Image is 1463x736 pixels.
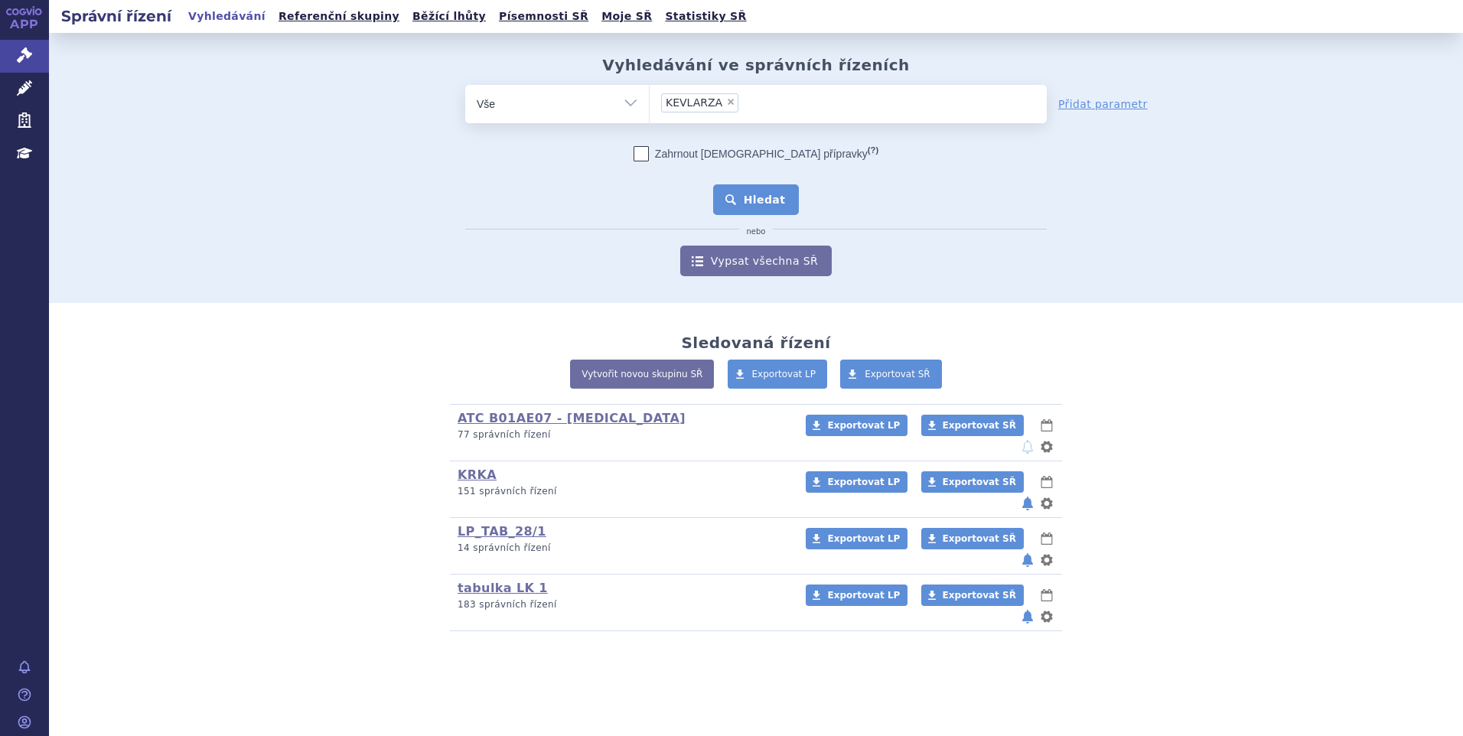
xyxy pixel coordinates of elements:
[840,360,942,389] a: Exportovat SŘ
[1039,586,1054,604] button: lhůty
[806,585,907,606] a: Exportovat LP
[752,369,816,379] span: Exportovat LP
[274,6,404,27] a: Referenční skupiny
[921,471,1024,493] a: Exportovat SŘ
[1039,416,1054,435] button: lhůty
[921,415,1024,436] a: Exportovat SŘ
[1039,438,1054,456] button: nastavení
[868,145,878,155] abbr: (?)
[827,420,900,431] span: Exportovat LP
[458,524,546,539] a: LP_TAB_28/1
[602,56,910,74] h2: Vyhledávání ve správních řízeních
[1020,438,1035,456] button: notifikace
[680,246,832,276] a: Vypsat všechna SŘ
[743,93,816,112] input: KEVLARZA
[681,334,830,352] h2: Sledovaná řízení
[184,6,270,27] a: Vyhledávání
[865,369,930,379] span: Exportovat SŘ
[660,6,751,27] a: Statistiky SŘ
[458,411,686,425] a: ATC B01AE07 - [MEDICAL_DATA]
[458,598,786,611] p: 183 správních řízení
[728,360,828,389] a: Exportovat LP
[570,360,714,389] a: Vytvořit novou skupinu SŘ
[943,477,1016,487] span: Exportovat SŘ
[494,6,593,27] a: Písemnosti SŘ
[827,477,900,487] span: Exportovat LP
[943,590,1016,601] span: Exportovat SŘ
[408,6,490,27] a: Běžící lhůty
[1039,494,1054,513] button: nastavení
[458,428,786,441] p: 77 správních řízení
[806,471,907,493] a: Exportovat LP
[921,585,1024,606] a: Exportovat SŘ
[827,590,900,601] span: Exportovat LP
[1020,607,1035,626] button: notifikace
[726,97,735,106] span: ×
[1058,96,1148,112] a: Přidat parametr
[1039,607,1054,626] button: nastavení
[597,6,657,27] a: Moje SŘ
[1039,551,1054,569] button: nastavení
[806,415,907,436] a: Exportovat LP
[943,420,1016,431] span: Exportovat SŘ
[49,5,184,27] h2: Správní řízení
[713,184,800,215] button: Hledat
[634,146,878,161] label: Zahrnout [DEMOGRAPHIC_DATA] přípravky
[458,542,786,555] p: 14 správních řízení
[666,97,722,108] span: KEVLARZA
[943,533,1016,544] span: Exportovat SŘ
[806,528,907,549] a: Exportovat LP
[1020,494,1035,513] button: notifikace
[1039,529,1054,548] button: lhůty
[1020,551,1035,569] button: notifikace
[1039,473,1054,491] button: lhůty
[921,528,1024,549] a: Exportovat SŘ
[739,227,774,236] i: nebo
[458,467,497,482] a: KRKA
[458,581,548,595] a: tabulka LK 1
[827,533,900,544] span: Exportovat LP
[458,485,786,498] p: 151 správních řízení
